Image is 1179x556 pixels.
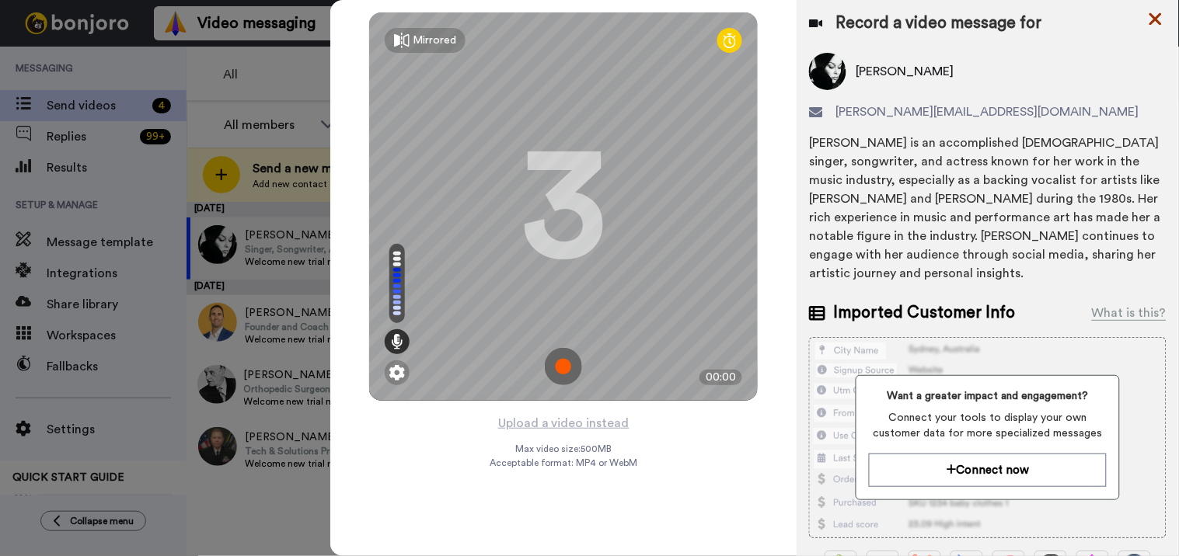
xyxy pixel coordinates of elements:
[869,410,1107,441] span: Connect your tools to display your own customer data for more specialized messages
[699,370,742,385] div: 00:00
[389,365,405,381] img: ic_gear.svg
[835,103,1139,121] span: [PERSON_NAME][EMAIL_ADDRESS][DOMAIN_NAME]
[1092,304,1167,322] div: What is this?
[490,457,638,469] span: Acceptable format: MP4 or WebM
[833,301,1015,325] span: Imported Customer Info
[809,134,1167,283] div: [PERSON_NAME] is an accomplished [DEMOGRAPHIC_DATA] singer, songwriter, and actress known for her...
[494,413,634,433] button: Upload a video instead
[521,148,606,265] div: 3
[869,453,1107,487] button: Connect now
[515,443,612,455] span: Max video size: 500 MB
[545,348,582,385] img: ic_record_start.svg
[869,388,1107,404] span: Want a greater impact and engagement?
